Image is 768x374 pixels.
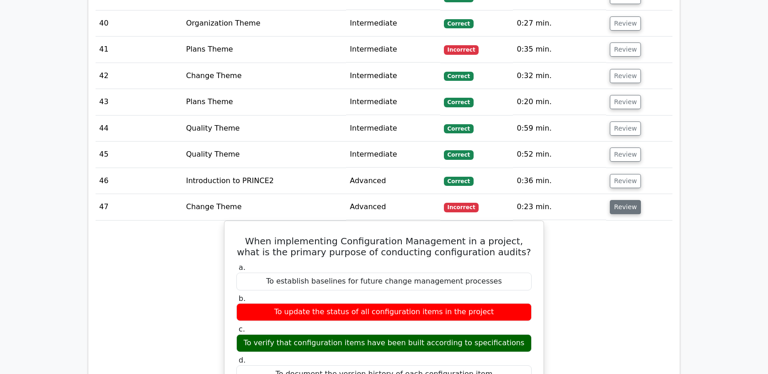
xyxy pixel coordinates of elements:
span: Correct [444,98,474,107]
td: 40 [96,11,182,37]
span: Incorrect [444,45,479,54]
button: Review [610,174,641,188]
td: Quality Theme [182,116,346,142]
td: 0:52 min. [513,142,606,168]
td: Change Theme [182,63,346,89]
td: 43 [96,89,182,115]
td: Plans Theme [182,37,346,63]
h5: When implementing Configuration Management in a project, what is the primary purpose of conductin... [235,236,533,258]
td: 44 [96,116,182,142]
td: 41 [96,37,182,63]
button: Review [610,200,641,214]
td: 0:36 min. [513,168,606,194]
button: Review [610,147,641,162]
td: Intermediate [346,116,440,142]
span: d. [239,356,245,364]
div: To update the status of all configuration items in the project [236,303,532,321]
div: To verify that configuration items have been built according to specifications [236,334,532,352]
td: Intermediate [346,89,440,115]
td: Advanced [346,194,440,220]
td: Intermediate [346,37,440,63]
td: Intermediate [346,63,440,89]
button: Review [610,16,641,31]
td: 42 [96,63,182,89]
td: Intermediate [346,142,440,168]
td: Introduction to PRINCE2 [182,168,346,194]
td: 0:32 min. [513,63,606,89]
span: Incorrect [444,203,479,212]
button: Review [610,69,641,83]
td: 45 [96,142,182,168]
td: Organization Theme [182,11,346,37]
button: Review [610,42,641,57]
td: Quality Theme [182,142,346,168]
td: 0:27 min. [513,11,606,37]
span: Correct [444,124,474,133]
span: c. [239,325,245,333]
button: Review [610,121,641,136]
span: Correct [444,150,474,159]
td: 46 [96,168,182,194]
span: a. [239,263,245,272]
td: 0:35 min. [513,37,606,63]
span: Correct [444,19,474,28]
td: 47 [96,194,182,220]
span: Correct [444,72,474,81]
span: Correct [444,177,474,186]
div: To establish baselines for future change management processes [236,273,532,290]
td: 0:59 min. [513,116,606,142]
td: Plans Theme [182,89,346,115]
td: Intermediate [346,11,440,37]
td: Change Theme [182,194,346,220]
td: 0:23 min. [513,194,606,220]
span: b. [239,294,245,303]
td: 0:20 min. [513,89,606,115]
button: Review [610,95,641,109]
td: Advanced [346,168,440,194]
